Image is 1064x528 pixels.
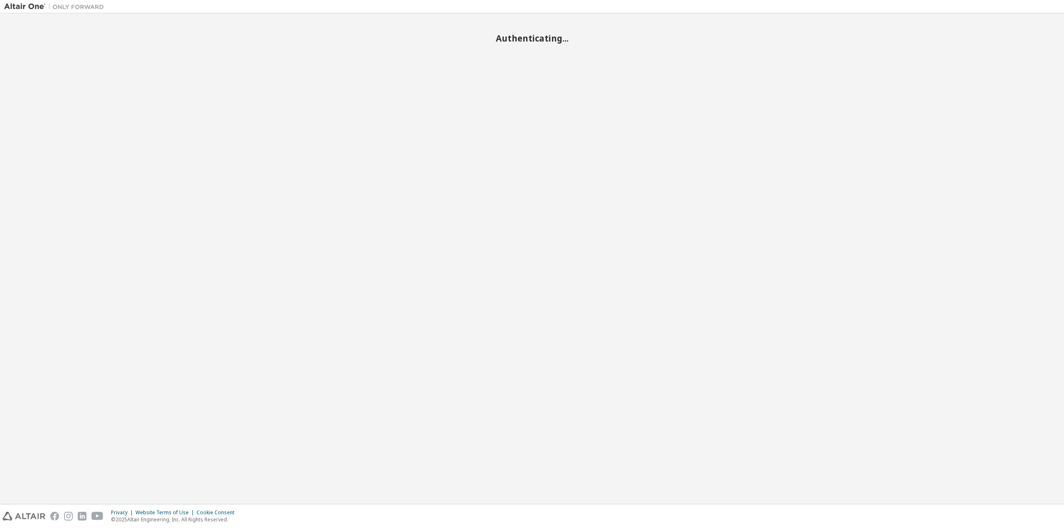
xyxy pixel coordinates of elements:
img: altair_logo.svg [2,512,45,521]
div: Website Terms of Use [135,509,197,516]
div: Privacy [111,509,135,516]
h2: Authenticating... [4,33,1060,44]
img: linkedin.svg [78,512,86,521]
img: instagram.svg [64,512,73,521]
img: facebook.svg [50,512,59,521]
img: Altair One [4,2,108,11]
div: Cookie Consent [197,509,239,516]
p: © 2025 Altair Engineering, Inc. All Rights Reserved. [111,516,239,523]
img: youtube.svg [91,512,103,521]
